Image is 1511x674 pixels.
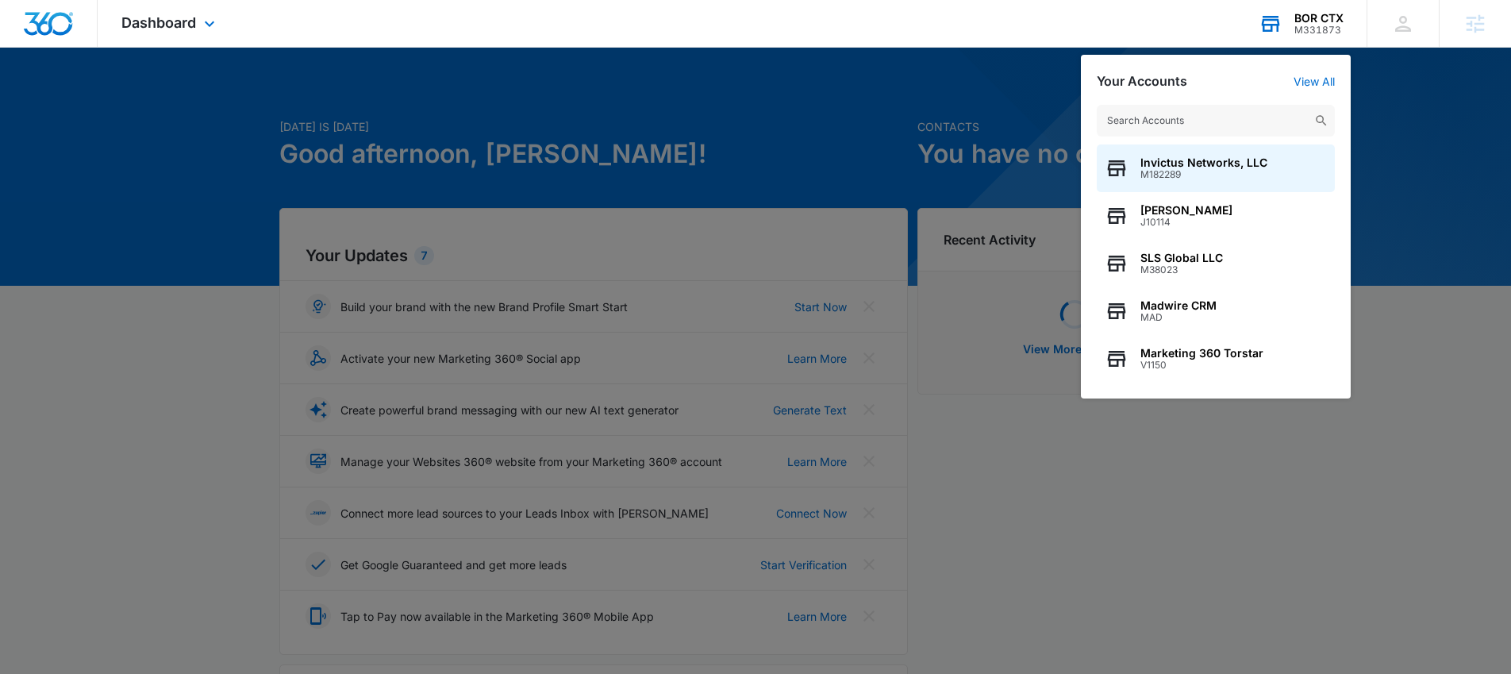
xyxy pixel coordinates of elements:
span: Marketing 360 Torstar [1140,347,1263,360]
div: account name [1294,12,1344,25]
span: M182289 [1140,169,1267,180]
button: SLS Global LLCM38023 [1097,240,1335,287]
span: Invictus Networks, LLC [1140,156,1267,169]
a: View All [1294,75,1335,88]
span: J10114 [1140,217,1232,228]
button: Madwire CRMMAD [1097,287,1335,335]
span: SLS Global LLC [1140,252,1223,264]
span: V1150 [1140,360,1263,371]
span: Dashboard [121,14,196,31]
input: Search Accounts [1097,105,1335,137]
span: [PERSON_NAME] [1140,204,1232,217]
button: Marketing 360 TorstarV1150 [1097,335,1335,383]
span: Madwire CRM [1140,299,1217,312]
span: M38023 [1140,264,1223,275]
button: Invictus Networks, LLCM182289 [1097,144,1335,192]
button: [PERSON_NAME]J10114 [1097,192,1335,240]
span: MAD [1140,312,1217,323]
div: account id [1294,25,1344,36]
h2: Your Accounts [1097,74,1187,89]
